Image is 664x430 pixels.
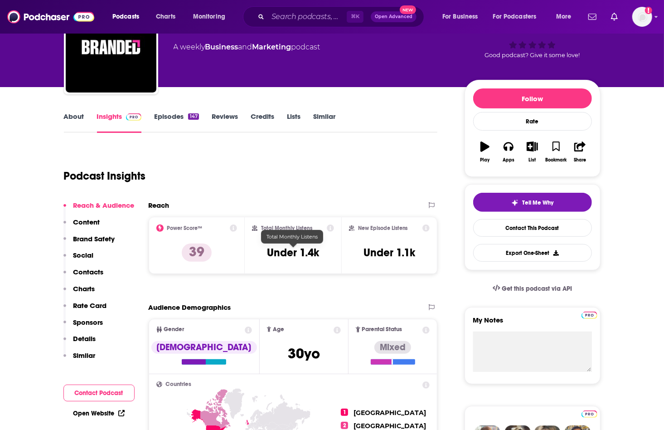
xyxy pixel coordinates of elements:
a: Marketing [252,43,291,51]
div: Apps [503,157,514,163]
span: For Business [442,10,478,23]
p: 39 [182,244,212,262]
img: BRANDED [66,2,156,93]
img: Podchaser Pro [582,410,597,418]
h2: Power Score™ [167,225,203,231]
button: tell me why sparkleTell Me Why [473,193,592,212]
a: InsightsPodchaser Pro [97,112,142,133]
div: Search podcasts, credits, & more... [252,6,433,27]
a: Pro website [582,310,597,319]
img: User Profile [632,7,652,27]
a: Charts [150,10,181,24]
div: 39Good podcast? Give it some love! [465,8,601,64]
div: [DEMOGRAPHIC_DATA] [151,341,257,354]
button: Export One-Sheet [473,244,592,262]
button: Similar [63,351,96,368]
span: Podcasts [112,10,139,23]
button: Follow [473,88,592,108]
a: Lists [287,112,300,133]
a: Show notifications dropdown [585,9,600,24]
span: Tell Me Why [522,199,553,206]
span: [GEOGRAPHIC_DATA] [354,409,426,417]
button: Charts [63,284,95,301]
span: Countries [166,381,192,387]
button: Apps [497,136,520,168]
p: Reach & Audience [73,201,135,210]
span: [GEOGRAPHIC_DATA] [354,422,426,430]
a: Contact This Podcast [473,219,592,237]
p: Rate Card [73,301,107,310]
span: Monitoring [193,10,225,23]
p: Charts [73,284,95,293]
a: Credits [251,112,274,133]
button: List [520,136,544,168]
h2: Total Monthly Listens [261,225,312,231]
span: Charts [156,10,175,23]
span: 30 yo [288,345,320,362]
div: Mixed [374,341,411,354]
img: Podchaser Pro [582,312,597,319]
button: Social [63,251,94,268]
a: Pro website [582,409,597,418]
div: 147 [188,113,199,120]
a: Get this podcast via API [485,278,580,300]
button: Bookmark [544,136,568,168]
img: Podchaser Pro [126,113,142,121]
div: Bookmark [545,157,567,163]
button: open menu [187,10,237,24]
span: Good podcast? Give it some love! [485,52,580,59]
button: open menu [106,10,151,24]
span: More [556,10,572,23]
span: Get this podcast via API [502,285,572,293]
h3: Under 1.4k [267,246,319,259]
button: Reach & Audience [63,201,135,218]
input: Search podcasts, credits, & more... [268,10,347,24]
span: and [238,43,252,51]
button: Brand Safety [63,235,115,251]
span: Gender [164,327,184,332]
button: Share [568,136,591,168]
span: Age [273,327,284,332]
button: Sponsors [63,318,103,335]
h1: Podcast Insights [64,169,146,183]
img: tell me why sparkle [511,199,519,206]
span: 2 [341,422,348,429]
div: Rate [473,112,592,131]
label: My Notes [473,316,592,332]
div: A weekly podcast [174,42,320,53]
a: Open Website [73,410,125,417]
span: ⌘ K [347,11,364,23]
button: Rate Card [63,301,107,318]
span: 1 [341,409,348,416]
button: Play [473,136,497,168]
p: Content [73,218,100,226]
span: Parental Status [362,327,402,332]
a: Episodes147 [154,112,199,133]
button: open menu [550,10,583,24]
p: Social [73,251,94,259]
div: Play [480,157,490,163]
span: Total Monthly Listens [267,234,318,240]
button: Contacts [63,268,104,284]
div: Share [574,157,586,163]
span: Logged in as LaurenOlvera101 [632,7,652,27]
h2: New Episode Listens [358,225,408,231]
button: open menu [436,10,490,24]
button: Details [63,334,96,351]
h2: Reach [149,201,170,210]
p: Sponsors [73,318,103,327]
button: Show profile menu [632,7,652,27]
p: Brand Safety [73,235,115,243]
img: Podchaser - Follow, Share and Rate Podcasts [7,8,94,25]
svg: Add a profile image [645,7,652,14]
button: Open AdvancedNew [371,11,417,22]
span: New [400,5,416,14]
a: Business [205,43,238,51]
p: Contacts [73,268,104,276]
span: Open Advanced [375,15,412,19]
button: open menu [487,10,550,24]
button: Content [63,218,100,235]
a: About [64,112,84,133]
